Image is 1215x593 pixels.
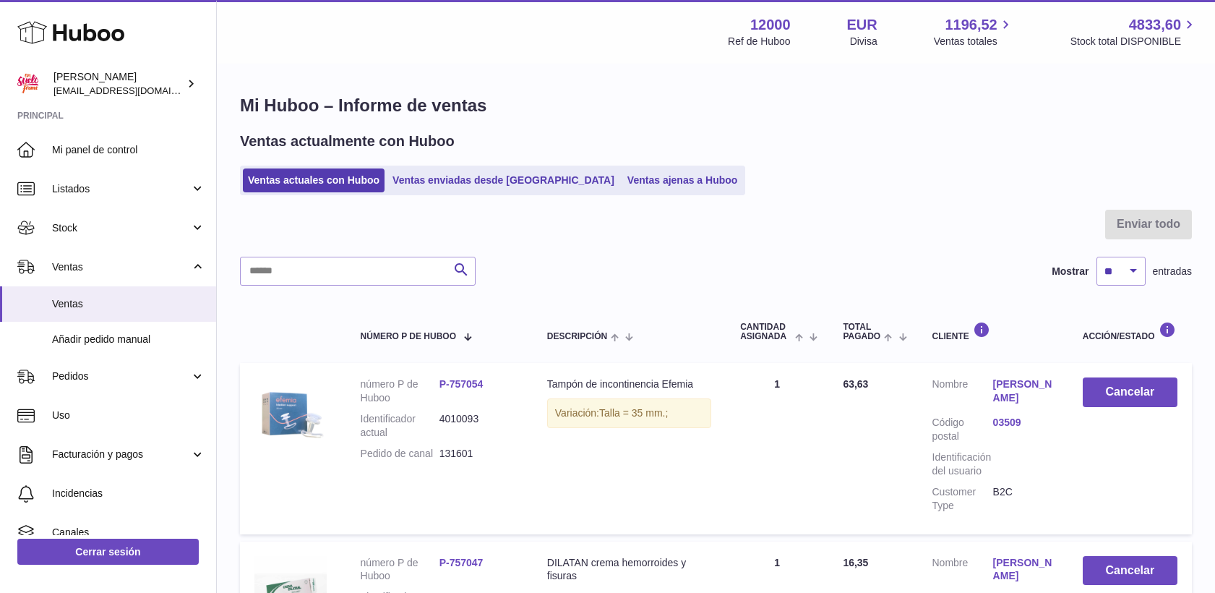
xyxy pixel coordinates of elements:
dt: número P de Huboo [361,556,439,584]
a: Ventas ajenas a Huboo [622,168,743,192]
dt: Customer Type [932,485,993,513]
span: Listados [52,182,190,196]
dd: 131601 [439,447,518,461]
span: número P de Huboo [361,332,456,341]
a: 1196,52 Ventas totales [934,15,1014,48]
span: Stock total DISPONIBLE [1070,35,1198,48]
span: 63,63 [843,378,868,390]
dt: Código postal [932,416,993,443]
a: 4833,60 Stock total DISPONIBLE [1070,15,1198,48]
div: Ref de Huboo [728,35,790,48]
span: Facturación y pagos [52,448,190,461]
strong: EUR [847,15,877,35]
span: Incidencias [52,487,205,500]
button: Cancelar [1083,377,1177,407]
a: Ventas enviadas desde [GEOGRAPHIC_DATA] [387,168,619,192]
span: Añadir pedido manual [52,333,205,346]
dt: Identificación del usuario [932,451,993,478]
span: 16,35 [843,557,868,568]
span: 1196,52 [945,15,997,35]
h2: Ventas actualmente con Huboo [240,132,455,151]
div: DILATAN crema hemorroides y fisuras [547,556,711,584]
div: Tampón de incontinencia Efemia [547,377,711,391]
label: Mostrar [1052,265,1089,278]
dt: Nombre [932,556,993,587]
span: Ventas totales [934,35,1014,48]
div: Cliente [932,322,1054,341]
dd: B2C [993,485,1054,513]
a: [PERSON_NAME] [993,556,1054,584]
img: mar@ensuelofirme.com [17,73,39,95]
span: Stock [52,221,190,235]
h1: Mi Huboo – Informe de ventas [240,94,1192,117]
div: Acción/Estado [1083,322,1177,341]
dt: Pedido de canal [361,447,439,461]
a: [PERSON_NAME] [993,377,1054,405]
dd: 4010093 [439,412,518,440]
a: P-757047 [439,557,484,568]
a: Cerrar sesión [17,539,199,565]
span: Canales [52,526,205,539]
span: Cantidad ASIGNADA [740,323,791,341]
span: entradas [1153,265,1192,278]
span: Mi panel de control [52,143,205,157]
div: Variación: [547,398,711,428]
a: 03509 [993,416,1054,430]
span: Total pagado [843,323,880,341]
td: 1 [726,363,828,534]
span: Pedidos [52,370,190,383]
strong: 12000 [750,15,791,35]
dt: Identificador actual [361,412,439,440]
span: Ventas [52,297,205,311]
button: Cancelar [1083,556,1177,586]
span: [EMAIL_ADDRESS][DOMAIN_NAME] [53,85,212,96]
dt: Nombre [932,377,993,409]
a: Ventas actuales con Huboo [243,168,385,192]
dt: número P de Huboo [361,377,439,405]
img: Efemia-tampon-incontinencia-30.jpg [254,377,327,450]
span: Descripción [547,332,607,341]
div: Divisa [850,35,877,48]
div: [PERSON_NAME] [53,70,184,98]
span: 4833,60 [1129,15,1181,35]
a: P-757054 [439,378,484,390]
span: Talla = 35 mm.; [599,407,668,419]
span: Ventas [52,260,190,274]
span: Uso [52,409,205,422]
